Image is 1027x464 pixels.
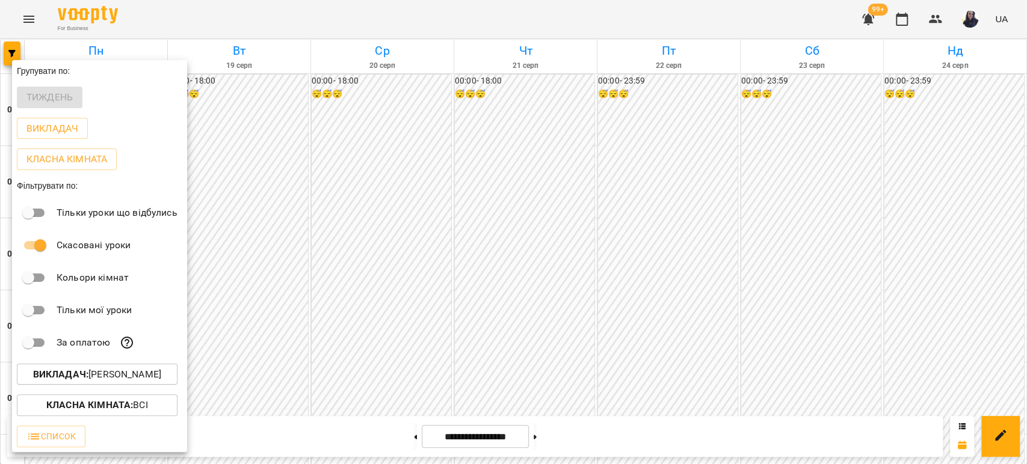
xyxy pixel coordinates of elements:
b: Класна кімната : [46,399,133,411]
div: Групувати по: [12,60,187,82]
p: Скасовані уроки [57,238,131,252]
p: Класна кімната [26,152,107,166]
p: Тільки мої уроки [57,303,132,317]
p: За оплатою [57,335,110,350]
p: Тільки уроки що відбулись [57,206,177,220]
p: Викладач [26,121,78,136]
button: Викладач [17,118,88,139]
div: Фільтрувати по: [12,175,187,197]
button: Список [17,426,85,447]
button: Класна кімната:Всі [17,394,177,416]
p: Кольори кімнат [57,270,129,285]
button: Класна кімната [17,148,117,170]
p: Всі [46,398,148,412]
b: Викладач : [33,368,88,380]
button: Викладач:[PERSON_NAME] [17,364,177,385]
span: Список [26,429,76,444]
p: [PERSON_NAME] [33,367,161,382]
